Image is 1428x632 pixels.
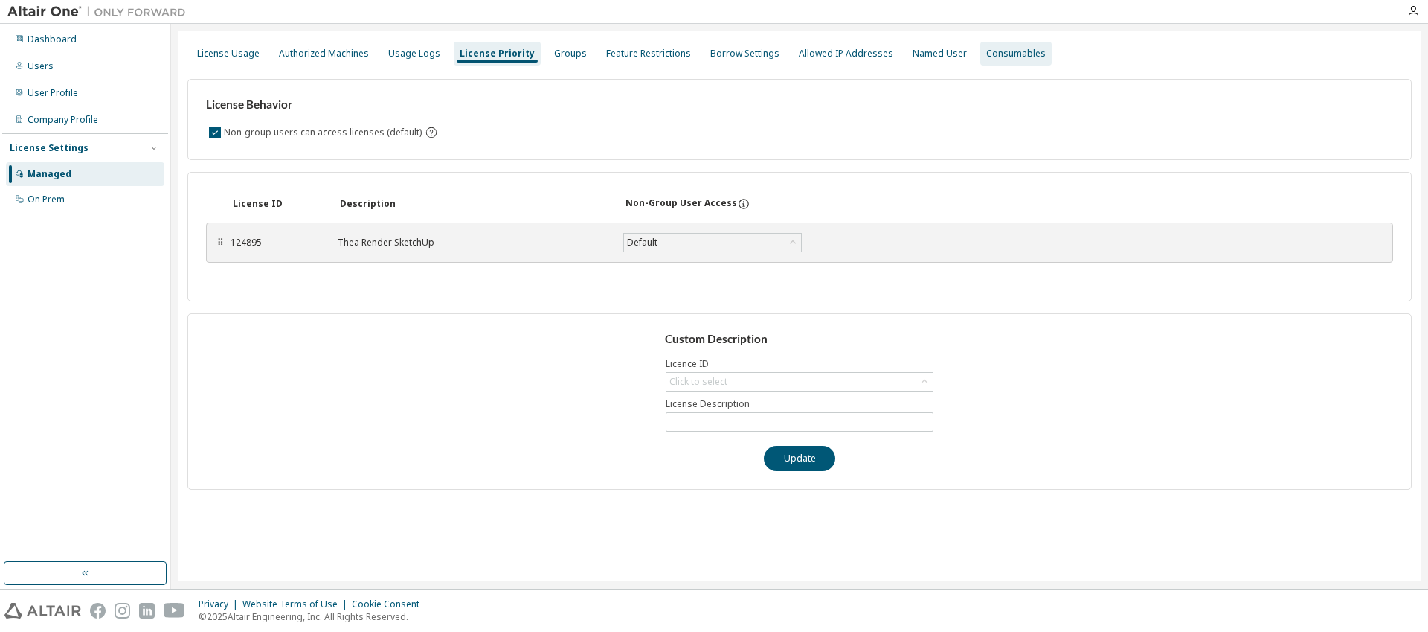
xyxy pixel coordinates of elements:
[28,60,54,72] div: Users
[764,446,835,471] button: Update
[624,234,801,252] div: Default
[4,603,81,619] img: altair_logo.svg
[913,48,967,60] div: Named User
[28,114,98,126] div: Company Profile
[352,599,428,610] div: Cookie Consent
[28,194,65,205] div: On Prem
[554,48,587,60] div: Groups
[197,48,260,60] div: License Usage
[340,198,608,210] div: Description
[28,33,77,45] div: Dashboard
[206,98,436,112] h3: License Behavior
[665,332,935,347] h3: Custom Description
[233,198,322,210] div: License ID
[338,237,605,249] div: Thea Render SketchUp
[115,603,130,619] img: instagram.svg
[199,610,428,623] p: © 2025 Altair Engineering, Inc. All Rights Reserved.
[28,87,78,99] div: User Profile
[7,4,193,19] img: Altair One
[669,376,727,388] div: Click to select
[164,603,185,619] img: youtube.svg
[710,48,779,60] div: Borrow Settings
[199,599,242,610] div: Privacy
[460,48,535,60] div: License Priority
[139,603,155,619] img: linkedin.svg
[10,142,89,154] div: License Settings
[90,603,106,619] img: facebook.svg
[279,48,369,60] div: Authorized Machines
[388,48,440,60] div: Usage Logs
[242,599,352,610] div: Website Terms of Use
[216,237,225,249] div: ⠿
[666,373,933,391] div: Click to select
[625,234,660,251] div: Default
[799,48,893,60] div: Allowed IP Addresses
[425,126,438,139] svg: By default any user not assigned to any group can access any license. Turn this setting off to di...
[666,398,933,410] label: License Description
[231,237,320,249] div: 124895
[986,48,1046,60] div: Consumables
[224,124,425,141] label: Non-group users can access licenses (default)
[666,358,933,370] label: Licence ID
[606,48,691,60] div: Feature Restrictions
[28,168,71,180] div: Managed
[625,197,737,211] div: Non-Group User Access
